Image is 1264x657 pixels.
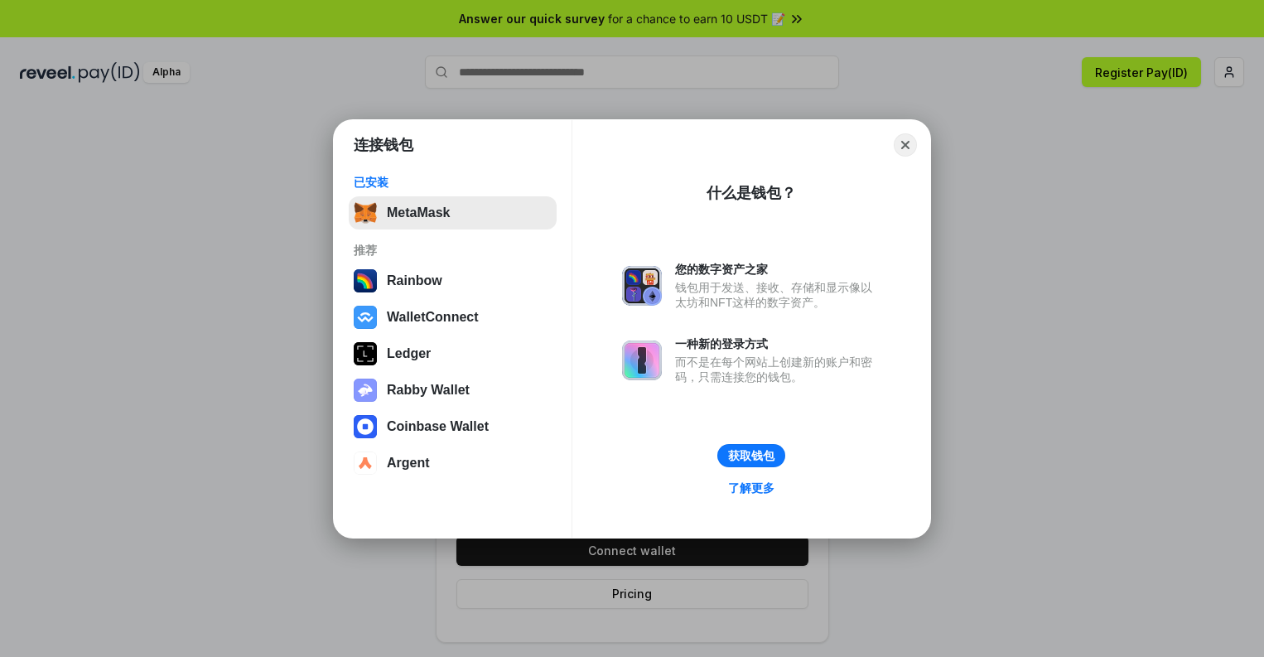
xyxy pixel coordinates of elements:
img: svg+xml,%3Csvg%20xmlns%3D%22http%3A%2F%2Fwww.w3.org%2F2000%2Fsvg%22%20fill%3D%22none%22%20viewBox... [622,266,662,306]
a: 了解更多 [718,477,784,499]
div: 推荐 [354,243,552,258]
button: WalletConnect [349,301,557,334]
button: Close [894,133,917,157]
img: svg+xml,%3Csvg%20fill%3D%22none%22%20height%3D%2233%22%20viewBox%3D%220%200%2035%2033%22%20width%... [354,201,377,225]
img: svg+xml,%3Csvg%20xmlns%3D%22http%3A%2F%2Fwww.w3.org%2F2000%2Fsvg%22%20width%3D%2228%22%20height%3... [354,342,377,365]
div: Ledger [387,346,431,361]
img: svg+xml,%3Csvg%20xmlns%3D%22http%3A%2F%2Fwww.w3.org%2F2000%2Fsvg%22%20fill%3D%22none%22%20viewBox... [354,379,377,402]
div: 钱包用于发送、接收、存储和显示像以太坊和NFT这样的数字资产。 [675,280,880,310]
button: Rainbow [349,264,557,297]
button: Ledger [349,337,557,370]
div: Rainbow [387,273,442,288]
h1: 连接钱包 [354,135,413,155]
div: 一种新的登录方式 [675,336,880,351]
div: 您的数字资产之家 [675,262,880,277]
div: Rabby Wallet [387,383,470,398]
img: svg+xml,%3Csvg%20width%3D%2228%22%20height%3D%2228%22%20viewBox%3D%220%200%2028%2028%22%20fill%3D... [354,452,377,475]
div: MetaMask [387,205,450,220]
div: Coinbase Wallet [387,419,489,434]
img: svg+xml,%3Csvg%20width%3D%22120%22%20height%3D%22120%22%20viewBox%3D%220%200%20120%20120%22%20fil... [354,269,377,292]
img: svg+xml,%3Csvg%20width%3D%2228%22%20height%3D%2228%22%20viewBox%3D%220%200%2028%2028%22%20fill%3D... [354,415,377,438]
div: 什么是钱包？ [707,183,796,203]
div: 而不是在每个网站上创建新的账户和密码，只需连接您的钱包。 [675,355,880,384]
button: Argent [349,447,557,480]
div: 了解更多 [728,481,774,495]
button: Rabby Wallet [349,374,557,407]
div: 已安装 [354,175,552,190]
img: svg+xml,%3Csvg%20width%3D%2228%22%20height%3D%2228%22%20viewBox%3D%220%200%2028%2028%22%20fill%3D... [354,306,377,329]
div: 获取钱包 [728,448,774,463]
img: svg+xml,%3Csvg%20xmlns%3D%22http%3A%2F%2Fwww.w3.org%2F2000%2Fsvg%22%20fill%3D%22none%22%20viewBox... [622,341,662,380]
div: Argent [387,456,430,471]
button: MetaMask [349,196,557,229]
button: Coinbase Wallet [349,410,557,443]
button: 获取钱包 [717,444,785,467]
div: WalletConnect [387,310,479,325]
